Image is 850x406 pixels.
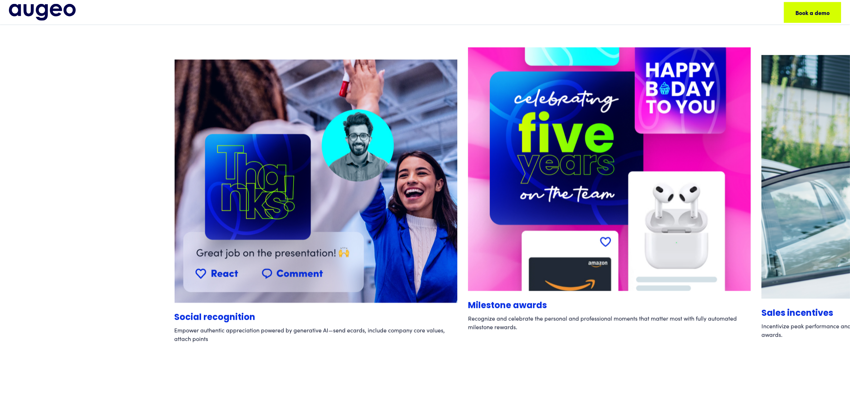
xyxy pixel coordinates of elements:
[468,314,751,331] p: Recognize and celebrate the personal and professional moments that matter most with fully automat...
[9,4,76,21] img: Augeo logo
[784,2,841,23] a: Book a demo
[175,326,457,343] p: Empower authentic appreciation powered by generative AI—send ecards, include company core values,...
[468,301,751,310] h5: Milestone awards
[175,314,457,322] h5: Social recognition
